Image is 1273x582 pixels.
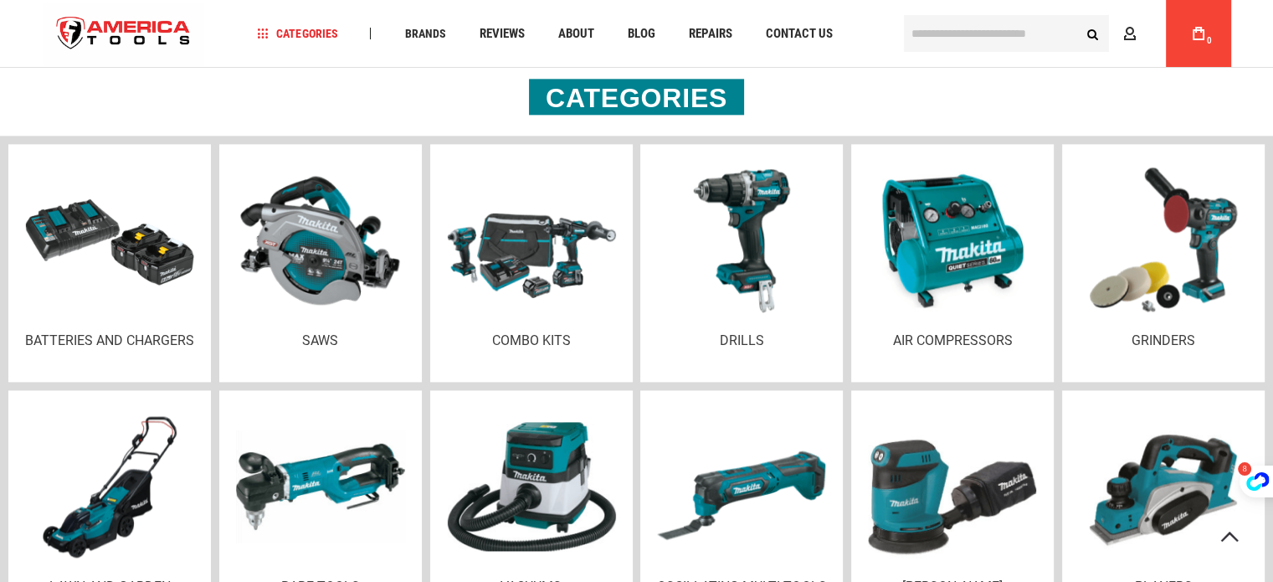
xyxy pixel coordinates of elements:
p: Combo KITS [447,332,616,348]
a: Combo KITS Combo KITS [430,144,633,382]
span: Repairs [688,28,731,40]
img: Combo KITS [447,179,616,301]
img: America Tools [43,3,205,65]
a: Air compressors Air compressors [851,144,1054,382]
a: Brands [397,23,453,45]
p: Grinders [1079,332,1248,348]
img: Planers [1089,416,1237,557]
img: Oscillating Multi-tools [657,411,826,563]
span: Blog [627,28,654,40]
img: Air compressors [882,170,1024,312]
a: Grinders Grinders [1062,144,1265,382]
a: Batteries and chargers Batteries and chargers [8,144,211,382]
img: Drills [669,169,815,312]
img: Vacuums [447,422,616,551]
img: Bare tools [236,430,405,543]
span: Contact Us [765,28,832,40]
img: Lawn and garden [37,415,182,559]
span: 0 [1207,36,1212,45]
a: Contact Us [757,23,839,45]
p: Saws [236,332,405,348]
p: Drills [657,332,826,348]
img: Sanders [868,413,1037,561]
a: Drills Drills [640,144,843,382]
span: About [557,28,593,40]
span: Brands [404,28,445,39]
a: Reviews [471,23,531,45]
a: Categories [249,23,345,45]
button: Search [1077,18,1109,49]
a: store logo [43,3,205,65]
a: About [550,23,601,45]
a: Saws Saws [219,144,422,382]
span: Categories [257,28,337,39]
img: Saws [240,161,400,320]
img: Grinders [1089,167,1238,314]
span: Reviews [479,28,524,40]
p: Air compressors [868,332,1037,348]
img: Batteries and chargers [25,195,194,285]
a: Blog [619,23,662,45]
p: Batteries and chargers [25,332,194,348]
h2: Categories [529,79,744,115]
a: Repairs [680,23,739,45]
